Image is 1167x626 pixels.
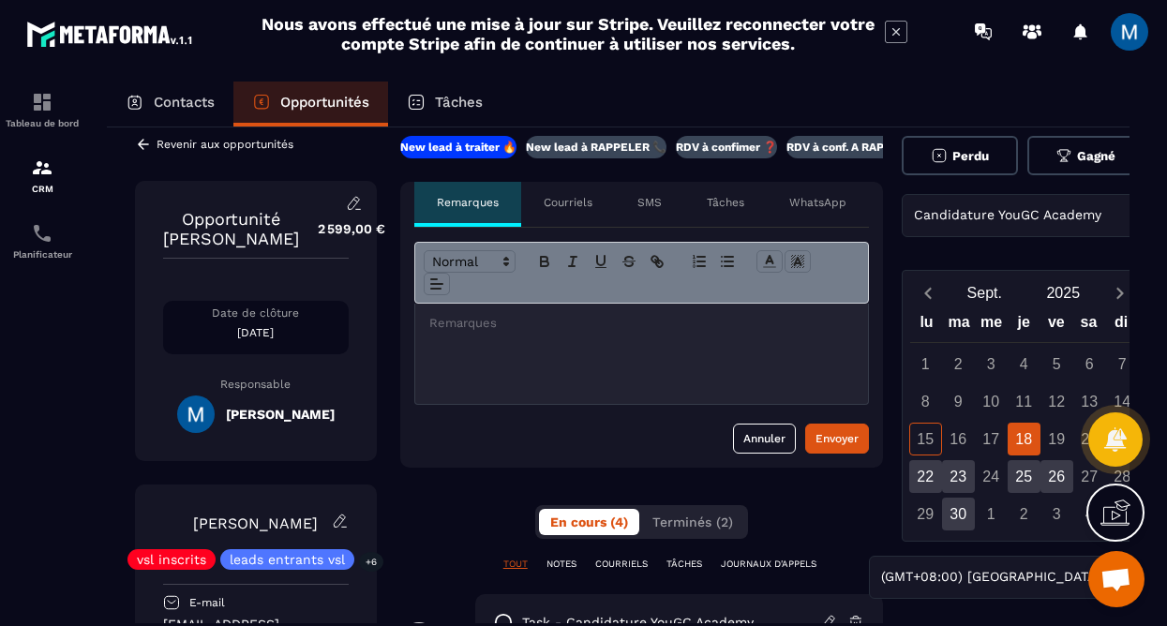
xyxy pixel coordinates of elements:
div: 7 [1106,348,1139,380]
a: Contacts [107,82,233,127]
div: 5 [1040,348,1073,380]
div: 4 [1073,498,1106,530]
p: Courriels [544,195,592,210]
button: En cours (4) [539,509,639,535]
div: 20 [1073,423,1106,455]
p: Responsable [163,378,349,391]
button: Gagné [1027,136,1144,175]
div: 11 [1008,385,1040,418]
img: formation [31,156,53,179]
div: 3 [975,348,1008,380]
div: 19 [1040,423,1073,455]
button: Annuler [733,424,796,454]
p: Planificateur [5,249,80,260]
p: +6 [359,552,383,572]
p: WhatsApp [789,195,846,210]
div: 15 [909,423,942,455]
button: Previous month [910,280,945,306]
p: Tableau de bord [5,118,80,128]
div: 27 [1073,460,1106,493]
div: sa [1072,309,1105,342]
div: Ouvrir le chat [1088,551,1145,607]
div: Envoyer [815,429,859,448]
h5: [PERSON_NAME] [226,407,335,422]
div: 13 [1073,385,1106,418]
div: me [975,309,1008,342]
a: schedulerschedulerPlanificateur [5,208,80,274]
div: 16 [942,423,975,455]
p: TÂCHES [666,558,702,571]
img: logo [26,17,195,51]
p: Revenir aux opportunités [157,138,293,151]
p: New lead à RAPPELER 📞 [526,140,666,155]
p: vsl inscrits [137,553,206,566]
div: 8 [909,385,942,418]
p: E-mail [189,595,225,610]
p: JOURNAUX D'APPELS [721,558,816,571]
div: 2 [942,348,975,380]
span: Candidature YouGC Academy [909,205,1105,226]
p: leads entrants vsl [230,553,345,566]
div: 1 [909,348,942,380]
div: 12 [1040,385,1073,418]
img: formation [31,91,53,113]
button: Envoyer [805,424,869,454]
p: Tâches [435,94,483,111]
div: 23 [942,460,975,493]
p: Tâches [707,195,744,210]
p: NOTES [546,558,576,571]
span: (GMT+08:00) [GEOGRAPHIC_DATA] [876,567,1103,588]
div: 14 [1106,385,1139,418]
span: Gagné [1077,149,1115,163]
button: Terminés (2) [641,509,744,535]
p: Date de clôture [163,306,349,320]
div: Search for option [902,194,1164,237]
a: [PERSON_NAME] [193,514,318,532]
a: Tâches [388,82,501,127]
p: COURRIELS [595,558,648,571]
button: Perdu [902,136,1018,175]
div: 29 [909,498,942,530]
div: 17 [975,423,1008,455]
div: 4 [1008,348,1040,380]
div: 30 [942,498,975,530]
input: Search for option [1105,205,1138,226]
div: je [1008,309,1040,342]
button: Next month [1102,280,1137,306]
p: RDV à confimer ❓ [676,140,777,155]
div: 1 [975,498,1008,530]
p: SMS [637,195,662,210]
a: formationformationCRM [5,142,80,208]
div: ve [1040,309,1073,342]
div: Search for option [869,556,1144,599]
p: 2 599,00 € [299,211,385,247]
p: Opportunité [PERSON_NAME] [163,209,299,248]
a: formationformationTableau de bord [5,77,80,142]
div: 9 [942,385,975,418]
div: 10 [975,385,1008,418]
div: 24 [975,460,1008,493]
p: CRM [5,184,80,194]
div: ma [943,309,976,342]
p: TOUT [503,558,528,571]
span: Perdu [952,149,989,163]
span: En cours (4) [550,514,628,529]
div: Calendar wrapper [910,309,1137,530]
div: di [1105,309,1138,342]
a: Opportunités [233,82,388,127]
span: Terminés (2) [652,514,733,529]
p: New lead à traiter 🔥 [400,140,516,155]
p: Opportunités [280,94,369,111]
div: 26 [1040,460,1073,493]
p: [DATE] [163,325,349,340]
h2: Nous avons effectué une mise à jour sur Stripe. Veuillez reconnecter votre compte Stripe afin de ... [261,14,875,53]
button: Open years overlay [1024,276,1102,309]
img: scheduler [31,222,53,245]
button: Open months overlay [945,276,1024,309]
p: RDV à conf. A RAPPELER [786,140,920,155]
div: Calendar days [910,348,1137,530]
div: 2 [1008,498,1040,530]
div: 18 [1008,423,1040,455]
div: 22 [909,460,942,493]
div: lu [910,309,943,342]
